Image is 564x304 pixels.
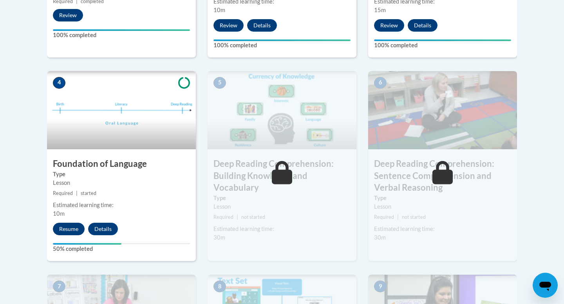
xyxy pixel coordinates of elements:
div: Lesson [374,202,511,211]
span: 30m [374,234,386,241]
span: 6 [374,77,387,89]
button: Review [53,9,83,21]
span: 10m [53,210,65,217]
label: Type [374,194,511,202]
div: Your progress [213,39,351,41]
span: 5 [213,77,226,89]
div: Your progress [53,29,190,31]
iframe: Button to launch messaging window [533,273,558,298]
span: 8 [213,281,226,292]
span: started [81,190,96,196]
div: Lesson [213,202,351,211]
img: Course Image [368,71,517,149]
span: Required [53,190,73,196]
button: Details [408,19,437,32]
button: Details [247,19,277,32]
span: | [237,214,238,220]
button: Details [88,223,118,235]
label: 100% completed [374,41,511,50]
span: Required [374,214,394,220]
h3: Foundation of Language [47,158,196,170]
label: 50% completed [53,245,190,253]
div: Estimated learning time: [53,201,190,209]
div: Lesson [53,179,190,187]
span: 9 [374,281,387,292]
div: Estimated learning time: [213,225,351,233]
span: 15m [374,7,386,13]
label: Type [53,170,190,179]
button: Review [213,19,244,32]
span: | [76,190,78,196]
span: 4 [53,77,65,89]
h3: Deep Reading Comprehension: Building Knowledge and Vocabulary [208,158,356,194]
div: Your progress [53,243,121,245]
span: 7 [53,281,65,292]
span: not started [402,214,426,220]
label: 100% completed [213,41,351,50]
button: Review [374,19,404,32]
button: Resume [53,223,85,235]
label: Type [213,194,351,202]
img: Course Image [47,71,196,149]
div: Estimated learning time: [374,225,511,233]
span: not started [241,214,265,220]
label: 100% completed [53,31,190,39]
span: 30m [213,234,225,241]
span: 10m [213,7,225,13]
h3: Deep Reading Comprehension: Sentence Comprehension and Verbal Reasoning [368,158,517,194]
span: Required [213,214,233,220]
img: Course Image [208,71,356,149]
span: | [397,214,399,220]
div: Your progress [374,39,511,41]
